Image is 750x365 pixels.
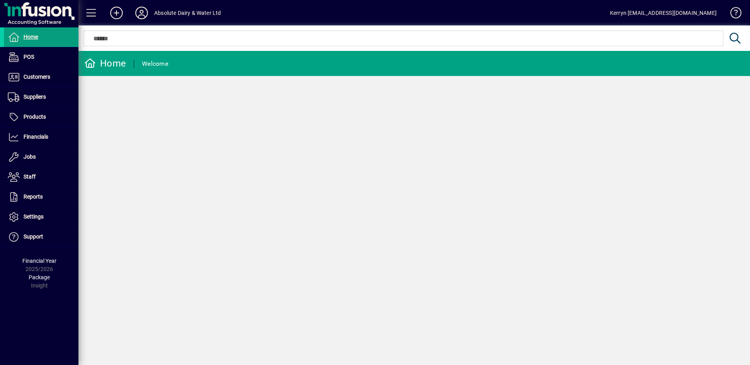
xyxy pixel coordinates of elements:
[4,207,78,227] a: Settings
[24,74,50,80] span: Customers
[4,47,78,67] a: POS
[4,227,78,247] a: Support
[4,127,78,147] a: Financials
[4,107,78,127] a: Products
[104,6,129,20] button: Add
[29,274,50,280] span: Package
[24,193,43,200] span: Reports
[4,147,78,167] a: Jobs
[129,6,154,20] button: Profile
[154,7,221,19] div: Absolute Dairy & Water Ltd
[142,58,168,70] div: Welcome
[24,114,46,120] span: Products
[4,87,78,107] a: Suppliers
[24,213,44,220] span: Settings
[24,173,36,180] span: Staff
[4,187,78,207] a: Reports
[4,67,78,87] a: Customers
[24,34,38,40] span: Home
[84,57,126,70] div: Home
[24,54,34,60] span: POS
[24,134,48,140] span: Financials
[22,258,56,264] span: Financial Year
[24,154,36,160] span: Jobs
[725,2,740,27] a: Knowledge Base
[24,233,43,240] span: Support
[610,7,717,19] div: Kerryn [EMAIL_ADDRESS][DOMAIN_NAME]
[4,167,78,187] a: Staff
[24,94,46,100] span: Suppliers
